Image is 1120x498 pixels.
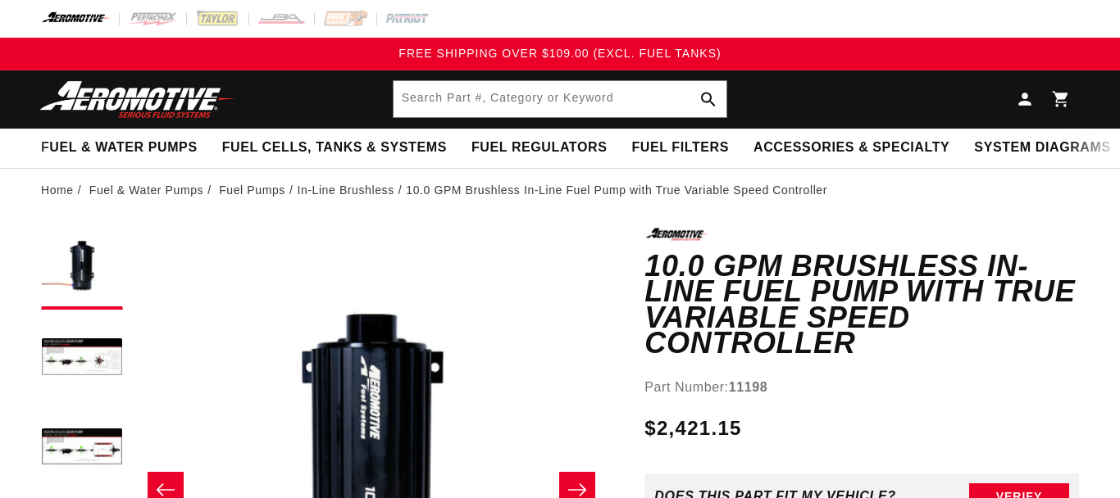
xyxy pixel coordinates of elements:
a: Fuel Pumps [219,181,285,199]
img: Aeromotive [35,80,240,119]
summary: Fuel Regulators [459,129,619,167]
h1: 10.0 GPM Brushless In-Line Fuel Pump with True Variable Speed Controller [644,253,1079,356]
button: Load image 2 in gallery view [41,318,123,400]
a: Fuel & Water Pumps [89,181,203,199]
summary: Fuel & Water Pumps [29,129,210,167]
li: 10.0 GPM Brushless In-Line Fuel Pump with True Variable Speed Controller [406,181,827,199]
span: $2,421.15 [644,414,741,443]
span: Fuel Cells, Tanks & Systems [222,139,447,156]
button: Search Part #, Category or Keyword [690,81,726,117]
li: In-Line Brushless [297,181,406,199]
span: Fuel & Water Pumps [41,139,198,156]
button: Load image 1 in gallery view [41,228,123,310]
summary: Accessories & Specialty [741,129,962,167]
nav: breadcrumbs [41,181,1079,199]
span: Accessories & Specialty [753,139,949,156]
div: Part Number: [644,377,1079,398]
summary: Fuel Filters [619,129,741,167]
a: Home [41,181,74,199]
span: Fuel Filters [631,139,729,156]
span: System Diagrams [974,139,1110,156]
button: Load image 3 in gallery view [41,408,123,490]
strong: 11198 [729,380,768,394]
span: Fuel Regulators [471,139,607,156]
summary: Fuel Cells, Tanks & Systems [210,129,459,167]
input: Search Part #, Category or Keyword [394,81,727,117]
span: FREE SHIPPING OVER $109.00 (EXCL. FUEL TANKS) [398,47,721,60]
